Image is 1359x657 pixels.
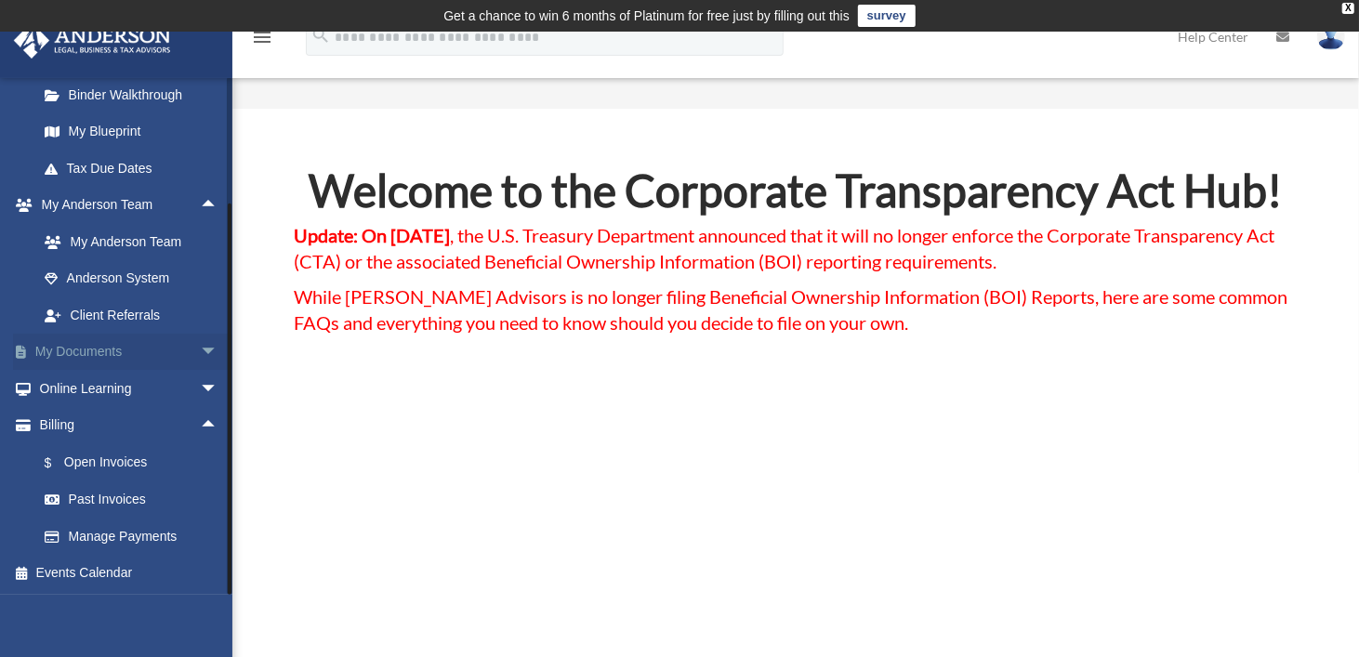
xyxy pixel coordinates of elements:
[294,168,1298,222] h2: Welcome to the Corporate Transparency Act Hub!
[251,33,273,48] a: menu
[200,187,237,225] span: arrow_drop_up
[26,518,246,555] a: Manage Payments
[443,5,850,27] div: Get a chance to win 6 months of Platinum for free just by filling out this
[55,452,64,475] span: $
[200,370,237,408] span: arrow_drop_down
[13,334,246,371] a: My Documentsarrow_drop_down
[13,187,246,224] a: My Anderson Teamarrow_drop_up
[251,26,273,48] i: menu
[8,22,177,59] img: Anderson Advisors Platinum Portal
[26,260,246,297] a: Anderson System
[1317,23,1345,50] img: User Pic
[26,223,246,260] a: My Anderson Team
[26,481,246,519] a: Past Invoices
[26,150,246,187] a: Tax Due Dates
[13,370,246,407] a: Online Learningarrow_drop_down
[294,285,1287,334] span: While [PERSON_NAME] Advisors is no longer filing Beneficial Ownership Information (BOI) Reports, ...
[294,224,450,246] strong: Update: On [DATE]
[26,113,246,151] a: My Blueprint
[13,555,246,592] a: Events Calendar
[26,443,246,481] a: $Open Invoices
[310,25,331,46] i: search
[200,407,237,445] span: arrow_drop_up
[1342,3,1354,14] div: close
[13,407,246,444] a: Billingarrow_drop_up
[294,224,1274,272] span: , the U.S. Treasury Department announced that it will no longer enforce the Corporate Transparenc...
[200,334,237,372] span: arrow_drop_down
[26,76,246,113] a: Binder Walkthrough
[26,296,246,334] a: Client Referrals
[858,5,916,27] a: survey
